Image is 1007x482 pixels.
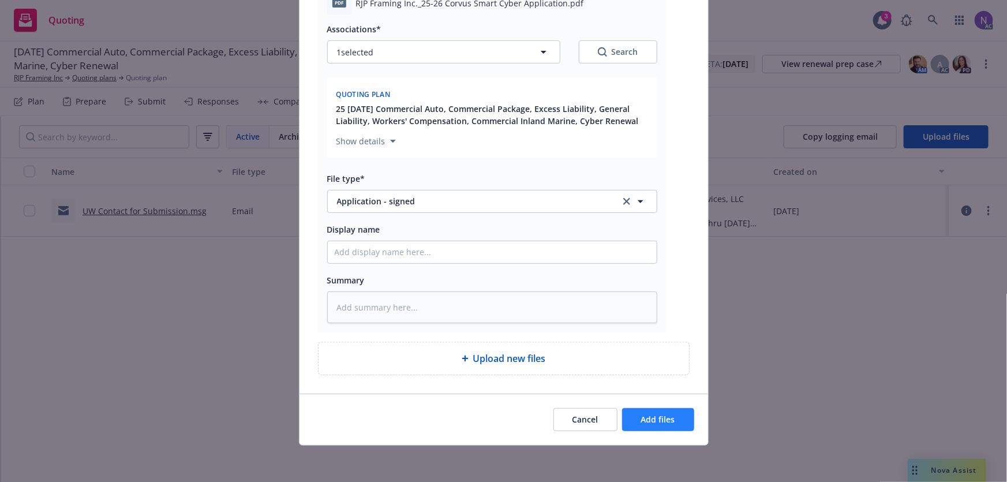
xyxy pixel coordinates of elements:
[579,40,657,63] button: SearchSearch
[598,47,607,57] svg: Search
[336,89,391,99] span: Quoting plan
[337,195,604,207] span: Application - signed
[327,275,365,286] span: Summary
[641,414,675,425] span: Add files
[327,190,657,213] button: Application - signedclear selection
[327,24,381,35] span: Associations*
[318,342,690,375] div: Upload new files
[572,414,598,425] span: Cancel
[473,352,546,365] span: Upload new files
[327,224,380,235] span: Display name
[622,408,694,431] button: Add files
[553,408,617,431] button: Cancel
[328,241,657,263] input: Add display name here...
[332,134,400,148] button: Show details
[327,40,560,63] button: 1selected
[327,173,365,184] span: File type*
[336,103,650,127] button: 25 [DATE] Commercial Auto, Commercial Package, Excess Liability, General Liability, Workers' Comp...
[598,46,638,58] div: Search
[620,195,634,208] a: clear selection
[337,46,374,58] span: 1 selected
